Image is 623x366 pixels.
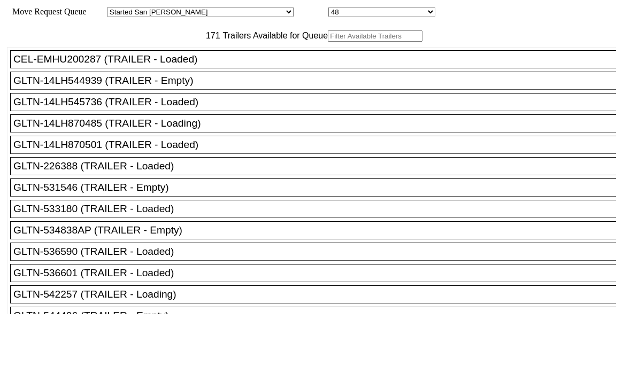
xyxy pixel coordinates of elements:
[13,310,622,322] div: GLTN-544406 (TRAILER - Empty)
[7,7,87,16] span: Move Request Queue
[328,30,422,42] input: Filter Available Trailers
[13,267,622,279] div: GLTN-536601 (TRAILER - Loaded)
[13,203,622,215] div: GLTN-533180 (TRAILER - Loaded)
[13,75,622,87] div: GLTN-14LH544939 (TRAILER - Empty)
[13,224,622,236] div: GLTN-534838AP (TRAILER - Empty)
[13,182,622,193] div: GLTN-531546 (TRAILER - Empty)
[13,160,622,172] div: GLTN-226388 (TRAILER - Loaded)
[201,31,220,40] span: 171
[296,7,326,16] span: Location
[13,289,622,300] div: GLTN-542257 (TRAILER - Loading)
[13,96,622,108] div: GLTN-14LH545736 (TRAILER - Loaded)
[88,7,105,16] span: Area
[13,139,622,151] div: GLTN-14LH870501 (TRAILER - Loaded)
[13,246,622,258] div: GLTN-536590 (TRAILER - Loaded)
[13,53,622,65] div: CEL-EMHU200287 (TRAILER - Loaded)
[220,31,328,40] span: Trailers Available for Queue
[13,118,622,129] div: GLTN-14LH870485 (TRAILER - Loading)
